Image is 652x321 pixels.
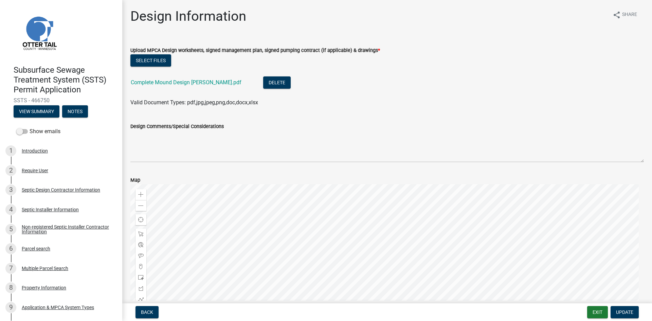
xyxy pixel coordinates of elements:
[22,266,68,271] div: Multiple Parcel Search
[22,188,100,192] div: Septic Design Contractor Information
[5,302,16,313] div: 9
[22,168,48,173] div: Require User
[130,54,171,67] button: Select files
[613,11,621,19] i: share
[62,109,88,115] wm-modal-confirm: Notes
[607,8,642,21] button: shareShare
[14,109,59,115] wm-modal-confirm: Summary
[616,309,633,315] span: Update
[130,124,224,129] label: Design Comments/Special Considerations
[131,79,241,86] a: Complete Mound Design [PERSON_NAME].pdf
[587,306,608,318] button: Exit
[5,243,16,254] div: 6
[14,65,117,94] h4: Subsurface Sewage Treatment System (SSTS) Permit Application
[263,76,291,89] button: Delete
[135,306,159,318] button: Back
[263,80,291,86] wm-modal-confirm: Delete Document
[5,263,16,274] div: 7
[622,11,637,19] span: Share
[22,246,50,251] div: Parcel search
[611,306,639,318] button: Update
[5,184,16,195] div: 3
[135,200,146,211] div: Zoom out
[62,105,88,118] button: Notes
[5,165,16,176] div: 2
[16,127,60,136] label: Show emails
[130,99,258,106] span: Valid Document Types: pdf,jpg,jpeg,png,doc,docx,xlsx
[14,97,109,104] span: SSTS - 466750
[22,225,111,234] div: Non-registered Septic Installer Contractor Information
[141,309,153,315] span: Back
[22,305,94,310] div: Application & MPCA System Types
[130,8,246,24] h1: Design Information
[22,207,79,212] div: Septic Installer Information
[5,282,16,293] div: 8
[130,178,140,183] label: Map
[22,285,66,290] div: Property Information
[22,148,48,153] div: Introduction
[5,145,16,156] div: 1
[5,224,16,235] div: 5
[14,7,65,58] img: Otter Tail County, Minnesota
[135,214,146,225] div: Find my location
[135,189,146,200] div: Zoom in
[130,48,380,53] label: Upload MPCA Design worksheets, signed management plan, signed pumping contract (if applicable) & ...
[5,204,16,215] div: 4
[14,105,59,118] button: View Summary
